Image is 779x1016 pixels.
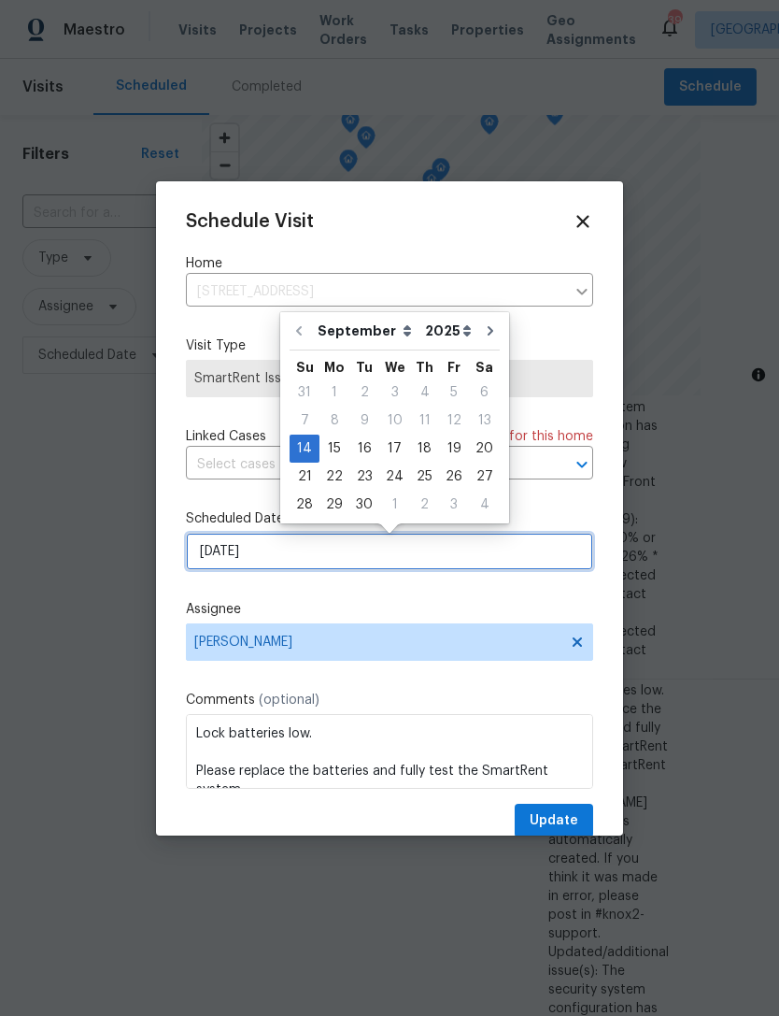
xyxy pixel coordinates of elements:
div: 26 [439,464,469,490]
input: Enter in an address [186,278,565,307]
div: 16 [349,436,379,462]
div: 13 [469,408,500,434]
div: 14 [290,436,319,462]
div: 22 [319,464,349,490]
div: Fri Oct 03 2025 [439,491,469,519]
div: 3 [439,492,469,518]
div: Wed Sep 24 2025 [379,463,410,491]
div: Sat Sep 06 2025 [469,379,500,407]
div: 10 [379,408,410,434]
div: 27 [469,464,500,490]
span: Close [573,211,593,232]
input: Select cases [186,451,541,479]
div: Thu Oct 02 2025 [410,491,439,519]
abbr: Friday [447,361,460,374]
abbr: Tuesday [356,361,373,374]
div: 9 [349,408,379,434]
div: Mon Sep 29 2025 [319,491,349,519]
div: Sat Sep 27 2025 [469,463,500,491]
div: 5 [439,379,469,406]
div: Tue Sep 09 2025 [349,407,379,435]
label: Scheduled Date [186,509,593,528]
div: 31 [290,379,319,406]
div: Sun Sep 28 2025 [290,491,319,519]
abbr: Wednesday [385,361,405,374]
span: Linked Cases [186,427,266,446]
div: 30 [349,492,379,518]
abbr: Monday [324,361,345,374]
span: Update [530,809,578,833]
textarea: Lock batteries low. Please replace the batteries and fully test the SmartRent system. SmartRent U... [186,714,593,789]
div: 3 [379,379,410,406]
div: 1 [379,492,410,518]
span: (optional) [259,694,319,707]
div: Mon Sep 01 2025 [319,379,349,407]
div: Mon Sep 22 2025 [319,463,349,491]
label: Visit Type [186,336,593,355]
button: Go to previous month [285,312,313,350]
span: SmartRent Issue [194,369,585,388]
div: 2 [349,379,379,406]
label: Home [186,254,593,273]
div: Sun Sep 14 2025 [290,435,319,463]
div: Thu Sep 18 2025 [410,435,439,463]
div: 19 [439,436,469,462]
span: Schedule Visit [186,212,314,231]
label: Comments [186,691,593,709]
div: Tue Sep 16 2025 [349,435,379,463]
select: Month [313,317,420,345]
div: Wed Sep 10 2025 [379,407,410,435]
div: Sat Sep 13 2025 [469,407,500,435]
abbr: Sunday [296,361,314,374]
button: Open [569,451,595,478]
button: Update [515,804,593,838]
abbr: Thursday [416,361,433,374]
div: 4 [410,379,439,406]
div: 28 [290,492,319,518]
div: Thu Sep 11 2025 [410,407,439,435]
span: [PERSON_NAME] [194,635,560,650]
div: 7 [290,408,319,434]
div: Sun Sep 21 2025 [290,463,319,491]
div: 8 [319,408,349,434]
div: Sat Oct 04 2025 [469,491,500,519]
div: Thu Sep 25 2025 [410,463,439,491]
div: 2 [410,492,439,518]
div: Sun Aug 31 2025 [290,379,319,407]
div: Fri Sep 19 2025 [439,435,469,463]
div: Tue Sep 02 2025 [349,379,379,407]
div: 18 [410,436,439,462]
div: 11 [410,408,439,434]
div: 20 [469,436,500,462]
div: Fri Sep 05 2025 [439,379,469,407]
div: Tue Sep 23 2025 [349,463,379,491]
div: 24 [379,464,410,490]
div: Mon Sep 15 2025 [319,435,349,463]
label: Assignee [186,600,593,619]
div: 25 [410,464,439,490]
div: 6 [469,379,500,406]
div: 12 [439,408,469,434]
div: Thu Sep 04 2025 [410,379,439,407]
div: Sat Sep 20 2025 [469,435,500,463]
button: Go to next month [476,312,504,350]
div: 1 [319,379,349,406]
div: Wed Sep 17 2025 [379,435,410,463]
select: Year [420,317,476,345]
div: 23 [349,464,379,490]
div: 17 [379,436,410,462]
div: 4 [469,492,500,518]
div: 29 [319,492,349,518]
div: Fri Sep 26 2025 [439,463,469,491]
div: Fri Sep 12 2025 [439,407,469,435]
div: Sun Sep 07 2025 [290,407,319,435]
div: Wed Sep 03 2025 [379,379,410,407]
abbr: Saturday [475,361,493,374]
input: M/D/YYYY [186,533,593,570]
div: 21 [290,464,319,490]
div: Tue Sep 30 2025 [349,491,379,519]
div: 15 [319,436,349,462]
div: Mon Sep 08 2025 [319,407,349,435]
div: Wed Oct 01 2025 [379,491,410,519]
